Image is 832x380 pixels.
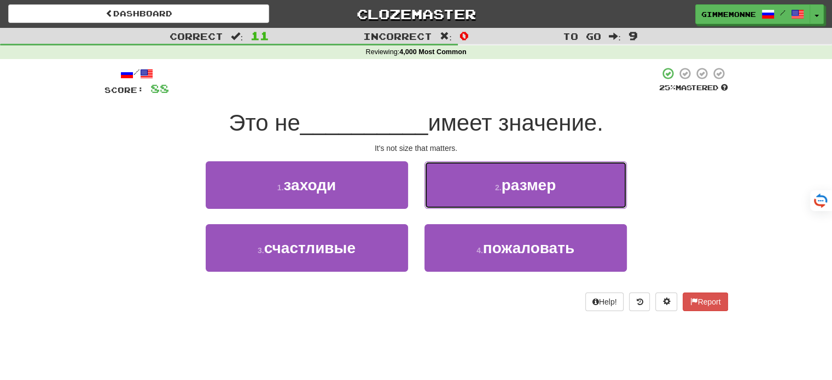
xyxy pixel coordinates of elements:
button: Report [683,293,728,311]
span: : [609,32,621,41]
button: 2.размер [424,161,627,209]
button: Help! [585,293,624,311]
span: размер [502,177,556,194]
div: Mastered [659,83,728,93]
a: Dashboard [8,4,269,23]
span: 25 % [659,83,676,92]
span: Score: [104,85,144,95]
small: 4 . [476,246,483,255]
span: имеет значение. [428,110,603,136]
strong: 4,000 Most Common [399,48,466,56]
span: 0 [459,29,469,42]
span: : [231,32,243,41]
span: Correct [170,31,223,42]
span: 11 [251,29,269,42]
span: / [780,9,786,16]
span: Это не [229,110,300,136]
span: Gimmemonne [701,9,756,19]
span: заходи [283,177,336,194]
a: Clozemaster [286,4,546,24]
button: 1.заходи [206,161,408,209]
span: 88 [150,81,169,95]
button: 4.пожаловать [424,224,627,272]
button: 3.счастливые [206,224,408,272]
span: Incorrect [363,31,432,42]
span: __________ [300,110,428,136]
span: счастливые [264,239,356,256]
small: 1 . [277,183,284,192]
div: / [104,67,169,80]
span: : [440,32,452,41]
small: 2 . [495,183,502,192]
span: To go [563,31,601,42]
span: пожаловать [483,239,574,256]
span: 9 [629,29,638,42]
a: Gimmemonne / [695,4,810,24]
div: It's not size that matters. [104,143,728,154]
button: Round history (alt+y) [629,293,650,311]
small: 3 . [258,246,264,255]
